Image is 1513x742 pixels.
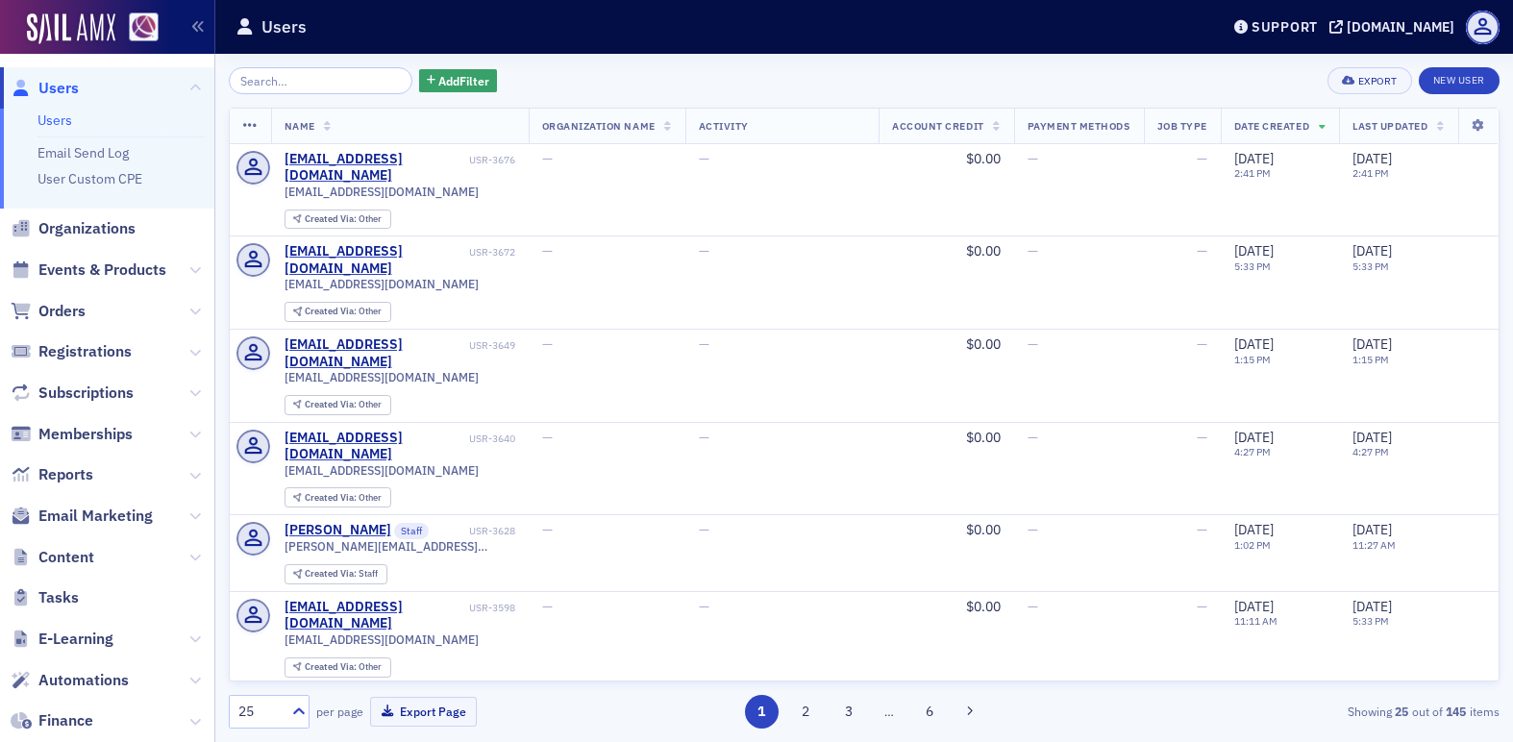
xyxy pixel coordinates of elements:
[285,599,466,632] a: [EMAIL_ADDRESS][DOMAIN_NAME]
[38,218,136,239] span: Organizations
[305,212,359,225] span: Created Via :
[1392,703,1412,720] strong: 25
[1157,119,1207,133] span: Job Type
[38,587,79,608] span: Tasks
[38,260,166,281] span: Events & Products
[1352,166,1389,180] time: 2:41 PM
[438,72,489,89] span: Add Filter
[1352,260,1389,273] time: 5:33 PM
[1352,598,1392,615] span: [DATE]
[285,243,466,277] a: [EMAIL_ADDRESS][DOMAIN_NAME]
[38,341,132,362] span: Registrations
[1352,521,1392,538] span: [DATE]
[966,521,1001,538] span: $0.00
[285,185,479,199] span: [EMAIL_ADDRESS][DOMAIN_NAME]
[1327,67,1411,94] button: Export
[370,697,477,727] button: Export Page
[1234,538,1271,552] time: 1:02 PM
[1028,521,1038,538] span: —
[542,598,553,615] span: —
[542,335,553,353] span: —
[1028,150,1038,167] span: —
[38,629,113,650] span: E-Learning
[37,170,142,187] a: User Custom CPE
[699,521,709,538] span: —
[1234,598,1274,615] span: [DATE]
[542,429,553,446] span: —
[115,12,159,45] a: View Homepage
[11,301,86,322] a: Orders
[38,301,86,322] span: Orders
[1089,703,1500,720] div: Showing out of items
[1352,119,1427,133] span: Last Updated
[305,493,382,504] div: Other
[285,395,391,415] div: Created Via: Other
[285,632,479,647] span: [EMAIL_ADDRESS][DOMAIN_NAME]
[876,703,903,720] span: …
[1234,445,1271,458] time: 4:27 PM
[285,522,391,539] div: [PERSON_NAME]
[1252,18,1318,36] div: Support
[285,119,315,133] span: Name
[469,246,515,259] div: USR-3672
[285,277,479,291] span: [EMAIL_ADDRESS][DOMAIN_NAME]
[1443,703,1470,720] strong: 145
[699,429,709,446] span: —
[1352,353,1389,366] time: 1:15 PM
[11,341,132,362] a: Registrations
[542,242,553,260] span: —
[261,15,307,38] h1: Users
[11,218,136,239] a: Organizations
[305,400,382,410] div: Other
[11,464,93,485] a: Reports
[1197,150,1207,167] span: —
[1352,429,1392,446] span: [DATE]
[285,370,479,384] span: [EMAIL_ADDRESS][DOMAIN_NAME]
[11,506,153,527] a: Email Marketing
[699,335,709,353] span: —
[11,547,94,568] a: Content
[1234,150,1274,167] span: [DATE]
[38,383,134,404] span: Subscriptions
[1197,335,1207,353] span: —
[1234,521,1274,538] span: [DATE]
[1352,335,1392,353] span: [DATE]
[1197,521,1207,538] span: —
[285,564,387,584] div: Created Via: Staff
[1234,614,1277,628] time: 11:11 AM
[699,598,709,615] span: —
[1352,538,1396,552] time: 11:27 AM
[38,710,93,731] span: Finance
[1234,353,1271,366] time: 1:15 PM
[229,67,412,94] input: Search…
[285,657,391,678] div: Created Via: Other
[285,151,466,185] div: [EMAIL_ADDRESS][DOMAIN_NAME]
[1234,119,1309,133] span: Date Created
[966,335,1001,353] span: $0.00
[1347,18,1454,36] div: [DOMAIN_NAME]
[1358,76,1398,87] div: Export
[285,336,466,370] div: [EMAIL_ADDRESS][DOMAIN_NAME]
[11,383,134,404] a: Subscriptions
[305,214,382,225] div: Other
[285,430,466,463] div: [EMAIL_ADDRESS][DOMAIN_NAME]
[394,523,429,540] span: Staff
[285,210,391,230] div: Created Via: Other
[966,150,1001,167] span: $0.00
[469,433,515,445] div: USR-3640
[285,487,391,507] div: Created Via: Other
[1028,429,1038,446] span: —
[1234,335,1274,353] span: [DATE]
[1028,598,1038,615] span: —
[38,424,133,445] span: Memberships
[892,119,983,133] span: Account Credit
[1234,260,1271,273] time: 5:33 PM
[542,150,553,167] span: —
[305,305,359,317] span: Created Via :
[38,547,94,568] span: Content
[966,242,1001,260] span: $0.00
[11,710,93,731] a: Finance
[433,525,515,537] div: USR-3628
[832,695,866,729] button: 3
